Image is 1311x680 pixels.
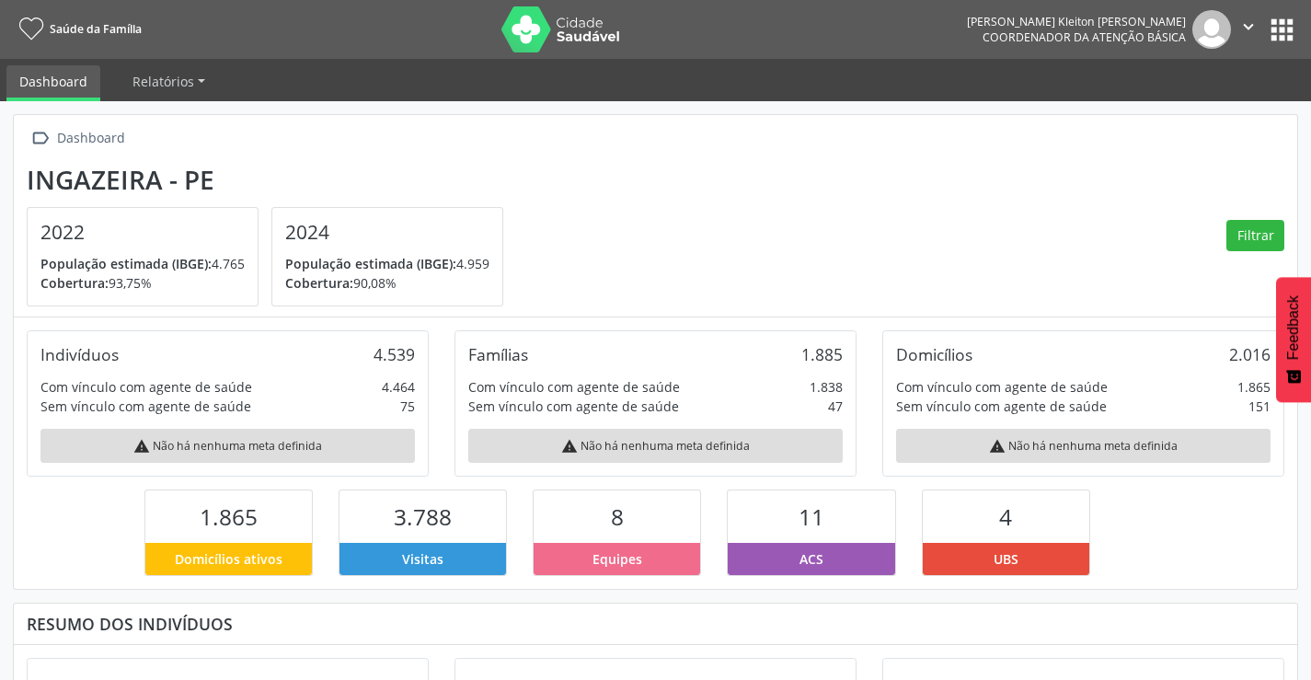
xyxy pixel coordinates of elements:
span: Equipes [592,549,642,569]
span: Domicílios ativos [175,549,282,569]
p: 4.765 [40,254,245,273]
div: Com vínculo com agente de saúde [896,377,1108,397]
div: 1.885 [801,344,843,364]
div: 4.464 [382,377,415,397]
span: Feedback [1285,295,1302,360]
i: warning [989,438,1006,455]
button: Filtrar [1226,220,1284,251]
span: ACS [799,549,823,569]
span: 4 [999,501,1012,532]
div: Sem vínculo com agente de saúde [468,397,679,416]
div: Indivíduos [40,344,119,364]
a:  Dashboard [27,125,128,152]
div: 47 [828,397,843,416]
span: 11 [799,501,824,532]
p: 90,08% [285,273,489,293]
div: 4.539 [374,344,415,364]
div: 151 [1248,397,1271,416]
i: warning [133,438,150,455]
span: Visitas [402,549,443,569]
div: Ingazeira - PE [27,165,516,195]
div: Não há nenhuma meta definida [468,429,843,463]
i:  [27,125,53,152]
h4: 2024 [285,221,489,244]
p: 4.959 [285,254,489,273]
span: 8 [611,501,624,532]
a: Dashboard [6,65,100,101]
span: 1.865 [200,501,258,532]
div: Com vínculo com agente de saúde [40,377,252,397]
i: warning [561,438,578,455]
span: Relatórios [132,73,194,90]
span: População estimada (IBGE): [40,255,212,272]
div: 1.838 [810,377,843,397]
span: UBS [994,549,1018,569]
span: População estimada (IBGE): [285,255,456,272]
div: Domicílios [896,344,972,364]
span: Saúde da Família [50,21,142,37]
p: 93,75% [40,273,245,293]
i:  [1238,17,1259,37]
div: Com vínculo com agente de saúde [468,377,680,397]
a: Saúde da Família [13,14,142,44]
a: Relatórios [120,65,218,98]
div: 75 [400,397,415,416]
div: Dashboard [53,125,128,152]
img: img [1192,10,1231,49]
button: Feedback - Mostrar pesquisa [1276,277,1311,402]
button:  [1231,10,1266,49]
span: Cobertura: [285,274,353,292]
div: Famílias [468,344,528,364]
div: 2.016 [1229,344,1271,364]
div: Resumo dos indivíduos [27,614,1284,634]
div: [PERSON_NAME] Kleiton [PERSON_NAME] [967,14,1186,29]
button: apps [1266,14,1298,46]
span: 3.788 [394,501,452,532]
span: Cobertura: [40,274,109,292]
div: Sem vínculo com agente de saúde [896,397,1107,416]
div: Não há nenhuma meta definida [896,429,1271,463]
span: Coordenador da Atenção Básica [983,29,1186,45]
div: Sem vínculo com agente de saúde [40,397,251,416]
div: Não há nenhuma meta definida [40,429,415,463]
h4: 2022 [40,221,245,244]
div: 1.865 [1237,377,1271,397]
